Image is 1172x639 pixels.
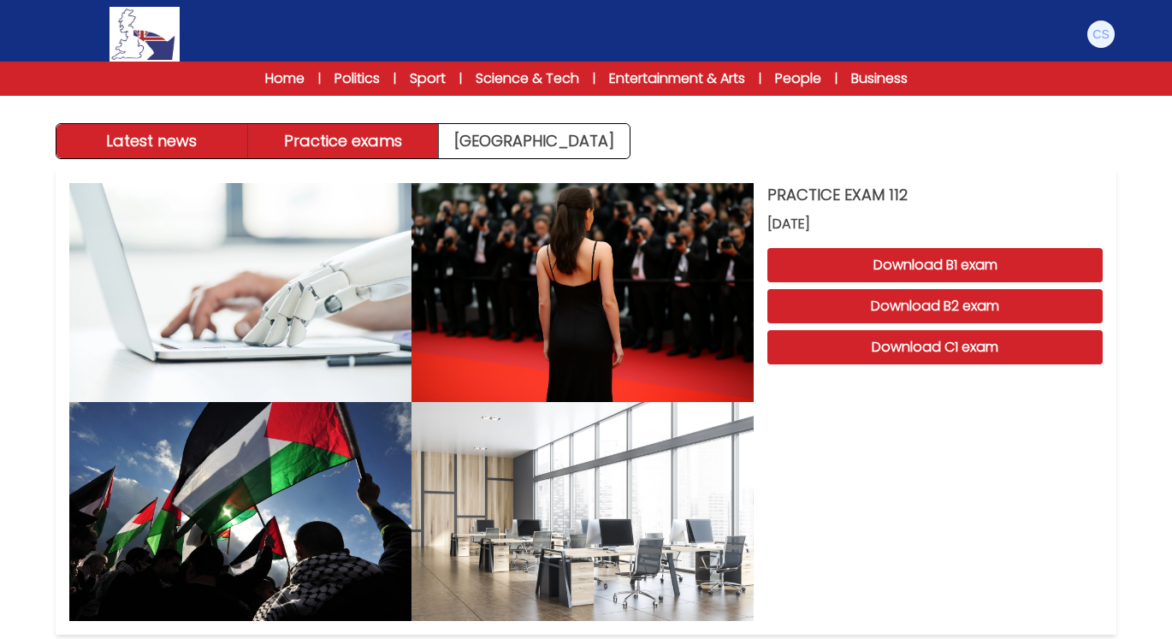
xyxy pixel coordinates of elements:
[767,214,1103,234] span: [DATE]
[476,68,579,89] a: Science & Tech
[248,124,440,158] button: Practice exams
[439,124,630,158] a: [GEOGRAPHIC_DATA]
[411,402,754,621] img: PRACTICE EXAM 112
[110,7,180,62] img: Logo
[56,7,234,62] a: Logo
[318,70,321,87] span: |
[410,68,446,89] a: Sport
[69,183,411,402] img: PRACTICE EXAM 112
[609,68,745,89] a: Entertainment & Arts
[759,70,761,87] span: |
[593,70,595,87] span: |
[767,183,1103,207] h3: PRACTICE EXAM 112
[851,68,908,89] a: Business
[775,68,821,89] a: People
[69,402,411,621] img: PRACTICE EXAM 112
[767,248,1103,282] button: Download B1 exam
[459,70,462,87] span: |
[56,124,248,158] button: Latest news
[394,70,396,87] span: |
[411,183,754,402] img: PRACTICE EXAM 112
[767,289,1103,323] button: Download B2 exam
[265,68,305,89] a: Home
[334,68,380,89] a: Politics
[767,330,1103,364] button: Download C1 exam
[1087,21,1115,48] img: Carmen Schipani
[835,70,838,87] span: |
